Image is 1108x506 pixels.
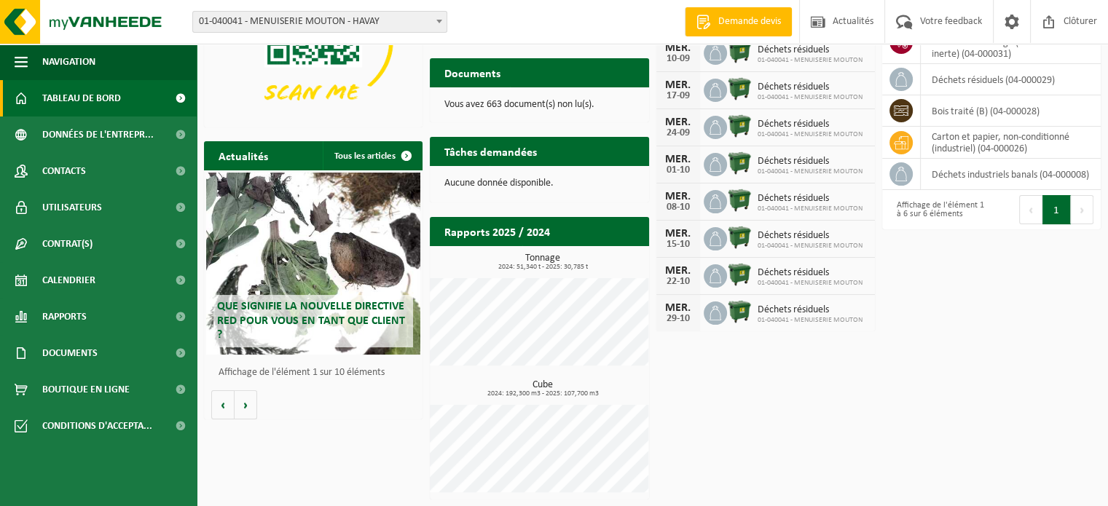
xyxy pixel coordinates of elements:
span: Boutique en ligne [42,371,130,408]
span: Demande devis [715,15,785,29]
span: Déchets résiduels [758,304,863,316]
span: Déchets résiduels [758,119,863,130]
span: Déchets résiduels [758,156,863,167]
span: 2024: 192,300 m3 - 2025: 107,700 m3 [437,390,648,398]
div: 01-10 [664,165,693,175]
span: Conditions d'accepta... [42,408,152,444]
span: Utilisateurs [42,189,102,226]
div: 17-09 [664,91,693,101]
p: Affichage de l'élément 1 sur 10 éléments [219,368,415,378]
span: 01-040041 - MENUISERIE MOUTON [758,205,863,213]
span: Contacts [42,153,86,189]
td: déchets résiduels (04-000029) [921,64,1101,95]
div: 15-10 [664,240,693,250]
span: 01-040041 - MENUISERIE MOUTON [758,167,863,176]
div: MER. [664,42,693,54]
a: Consulter les rapports [522,245,648,274]
span: Déchets résiduels [758,44,863,56]
div: 08-10 [664,202,693,213]
a: Que signifie la nouvelle directive RED pour vous en tant que client ? [206,173,420,355]
h2: Rapports 2025 / 2024 [430,217,565,245]
div: 29-10 [664,314,693,324]
span: Calendrier [42,262,95,299]
div: MER. [664,154,693,165]
button: 1 [1042,195,1071,224]
td: carton et papier, non-conditionné (industriel) (04-000026) [921,127,1101,159]
span: Rapports [42,299,87,335]
div: MER. [664,79,693,91]
img: WB-1100-HPE-GN-01 [727,299,752,324]
span: 01-040041 - MENUISERIE MOUTON [758,56,863,65]
span: Déchets résiduels [758,230,863,242]
span: 01-040041 - MENUISERIE MOUTON - HAVAY [192,11,447,33]
span: Que signifie la nouvelle directive RED pour vous en tant que client ? [217,301,405,340]
span: 01-040041 - MENUISERIE MOUTON - HAVAY [193,12,447,32]
div: 10-09 [664,54,693,64]
div: MER. [664,265,693,277]
td: bois traité (B) (04-000028) [921,95,1101,127]
span: Déchets résiduels [758,82,863,93]
a: Tous les articles [323,141,421,170]
div: MER. [664,116,693,128]
span: Déchets résiduels [758,193,863,205]
img: WB-1100-HPE-GN-01 [727,76,752,101]
p: Vous avez 663 document(s) non lu(s). [444,100,634,110]
button: Previous [1019,195,1042,224]
span: 01-040041 - MENUISERIE MOUTON [758,279,863,288]
span: 01-040041 - MENUISERIE MOUTON [758,130,863,139]
div: MER. [664,302,693,314]
img: WB-1100-HPE-GN-01 [727,225,752,250]
span: Données de l'entrepr... [42,116,154,153]
button: Next [1071,195,1093,224]
span: Déchets résiduels [758,267,863,279]
a: Demande devis [685,7,792,36]
span: Navigation [42,44,95,80]
h2: Tâches demandées [430,137,551,165]
span: 01-040041 - MENUISERIE MOUTON [758,316,863,325]
img: WB-1100-HPE-GN-01 [727,39,752,64]
h3: Tonnage [437,253,648,271]
button: Volgende [235,390,257,419]
img: WB-1100-HPE-GN-01 [727,188,752,213]
span: Documents [42,335,98,371]
div: MER. [664,228,693,240]
h2: Documents [430,58,515,87]
span: Contrat(s) [42,226,93,262]
div: Affichage de l'élément 1 à 6 sur 6 éléments [889,194,984,226]
button: Vorige [211,390,235,419]
span: Tableau de bord [42,80,121,116]
div: 24-09 [664,128,693,138]
span: 01-040041 - MENUISERIE MOUTON [758,93,863,102]
span: 2024: 51,340 t - 2025: 30,785 t [437,264,648,271]
img: WB-1100-HPE-GN-01 [727,151,752,175]
h2: Actualités [204,141,283,170]
img: WB-1100-HPE-GN-01 [727,114,752,138]
td: déchets industriels banals (04-000008) [921,159,1101,190]
span: 01-040041 - MENUISERIE MOUTON [758,242,863,250]
img: WB-1100-HPE-GN-01 [727,262,752,287]
p: Aucune donnée disponible. [444,178,634,189]
h3: Cube [437,380,648,398]
div: MER. [664,191,693,202]
div: 22-10 [664,277,693,287]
